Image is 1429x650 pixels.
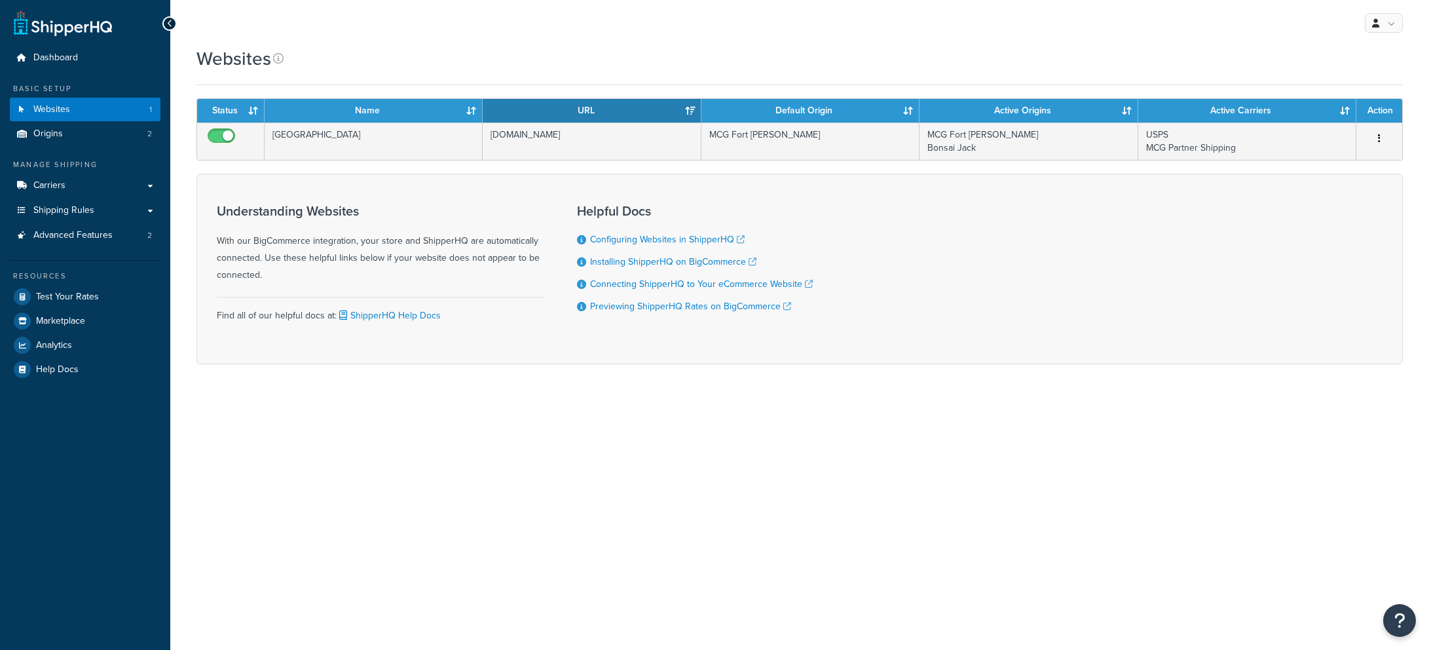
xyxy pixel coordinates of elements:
button: Open Resource Center [1383,604,1416,637]
span: Origins [33,128,63,140]
a: Carriers [10,174,160,198]
a: Marketplace [10,309,160,333]
th: Active Origins: activate to sort column ascending [919,99,1138,123]
td: [GEOGRAPHIC_DATA] [265,123,483,160]
td: USPS MCG Partner Shipping [1138,123,1356,160]
td: [DOMAIN_NAME] [483,123,701,160]
a: Shipping Rules [10,199,160,223]
a: Connecting ShipperHQ to Your eCommerce Website [590,277,813,291]
h3: Understanding Websites [217,204,544,218]
span: Carriers [33,180,65,191]
a: Installing ShipperHQ on BigCommerce [590,255,756,269]
h3: Helpful Docs [577,204,813,218]
span: Analytics [36,340,72,351]
span: 2 [147,230,152,241]
a: ShipperHQ Help Docs [337,309,441,322]
div: Find all of our helpful docs at: [217,297,544,324]
a: Dashboard [10,46,160,70]
a: Test Your Rates [10,285,160,309]
span: 1 [149,104,152,115]
div: Resources [10,271,160,282]
th: Status: activate to sort column ascending [197,99,265,123]
span: Websites [33,104,70,115]
li: Origins [10,122,160,146]
span: Marketplace [36,316,85,327]
a: ShipperHQ Home [14,10,112,36]
a: Analytics [10,334,160,357]
th: URL: activate to sort column ascending [483,99,701,123]
th: Action [1356,99,1402,123]
td: MCG Fort [PERSON_NAME] [701,123,919,160]
a: Previewing ShipperHQ Rates on BigCommerce [590,299,791,313]
a: Configuring Websites in ShipperHQ [590,233,745,246]
li: Advanced Features [10,223,160,248]
th: Active Carriers: activate to sort column ascending [1138,99,1356,123]
span: 2 [147,128,152,140]
li: Websites [10,98,160,122]
span: Help Docs [36,364,79,375]
td: MCG Fort [PERSON_NAME] Bonsai Jack [919,123,1138,160]
a: Help Docs [10,358,160,381]
span: Dashboard [33,52,78,64]
span: Advanced Features [33,230,113,241]
th: Default Origin: activate to sort column ascending [701,99,919,123]
div: With our BigCommerce integration, your store and ShipperHQ are automatically connected. Use these... [217,204,544,284]
a: Websites 1 [10,98,160,122]
h1: Websites [196,46,271,71]
th: Name: activate to sort column ascending [265,99,483,123]
a: Advanced Features 2 [10,223,160,248]
span: Test Your Rates [36,292,99,303]
div: Basic Setup [10,83,160,94]
a: Origins 2 [10,122,160,146]
div: Manage Shipping [10,159,160,170]
span: Shipping Rules [33,205,94,216]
